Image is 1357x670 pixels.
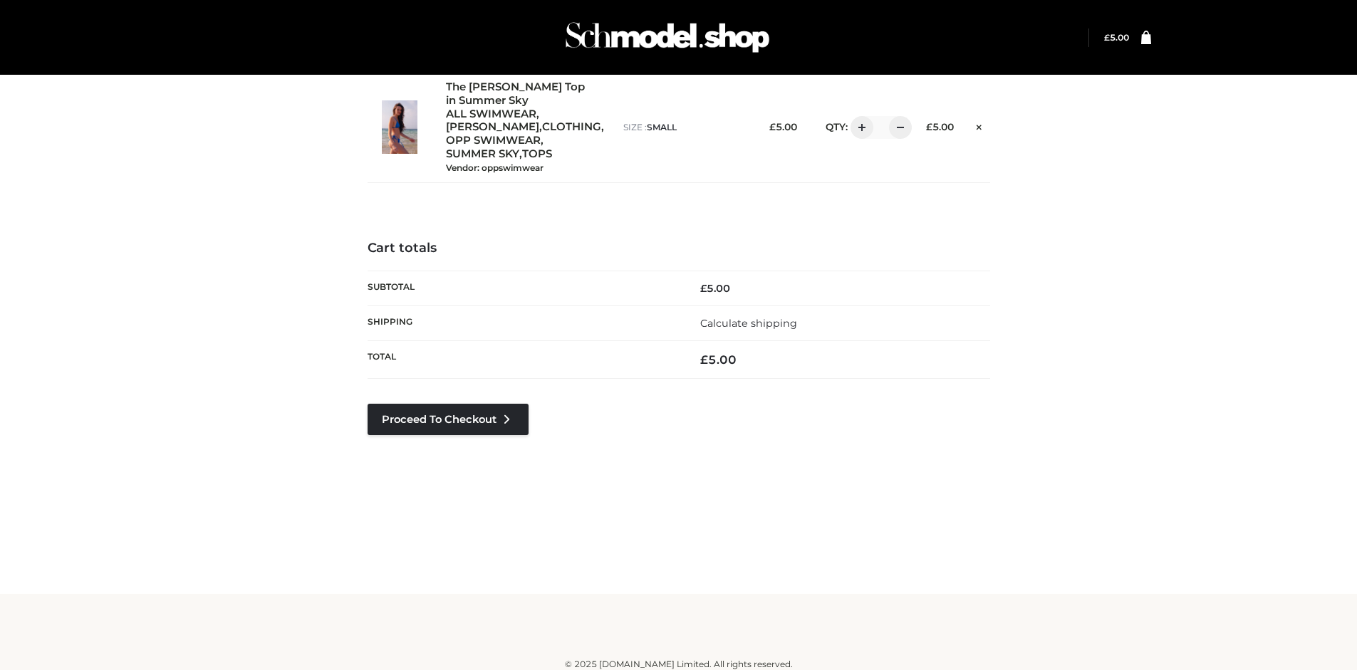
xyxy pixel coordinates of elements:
small: Vendor: oppswimwear [446,162,544,173]
img: Schmodel Admin 964 [561,9,774,66]
a: OPP SWIMWEAR [446,134,541,147]
bdi: 5.00 [926,121,954,132]
bdi: 5.00 [769,121,797,132]
a: The [PERSON_NAME] Top in Summer Sky [446,80,593,108]
h4: Cart totals [368,241,990,256]
a: Remove this item [968,116,989,135]
a: Calculate shipping [700,317,797,330]
bdi: 5.00 [700,282,730,295]
th: Shipping [368,306,679,341]
a: [PERSON_NAME] [446,120,539,134]
span: £ [700,352,708,367]
a: Proceed to Checkout [368,404,529,435]
a: SUMMER SKY [446,147,519,161]
th: Total [368,341,679,379]
bdi: 5.00 [700,352,737,367]
div: QTY: [811,116,902,139]
a: TOPS [522,147,552,161]
span: £ [769,121,776,132]
bdi: 5.00 [1104,32,1129,43]
span: £ [926,121,932,132]
p: size : [623,121,745,134]
a: CLOTHING [542,120,601,134]
span: SMALL [647,122,677,132]
th: Subtotal [368,271,679,305]
a: £5.00 [1104,32,1129,43]
div: , , , , , [446,80,609,174]
a: ALL SWIMWEAR [446,108,536,121]
span: £ [700,282,707,295]
span: £ [1104,32,1110,43]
